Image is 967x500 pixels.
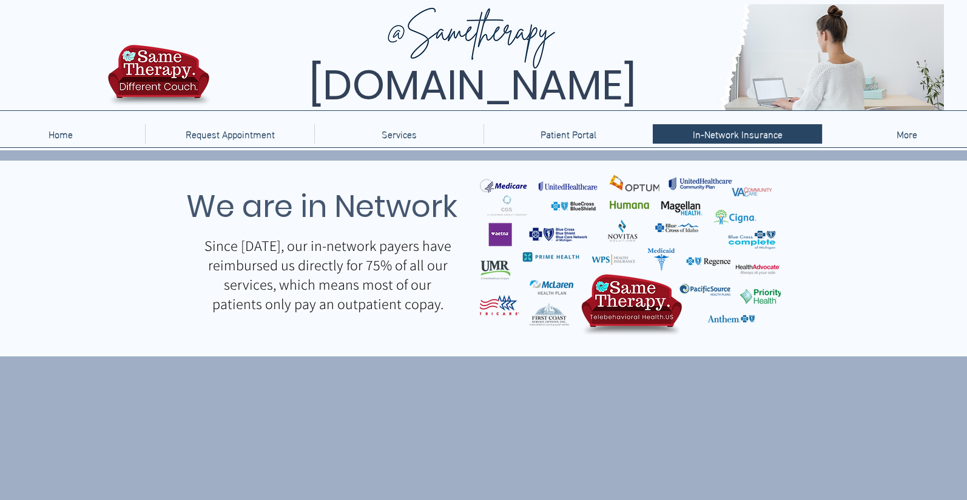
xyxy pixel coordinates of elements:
p: More [891,124,923,144]
div: Services [314,124,483,144]
a: In-Network Insurance [653,124,822,144]
span: [DOMAIN_NAME] [309,56,636,114]
p: Services [376,124,423,144]
img: TelebehavioralHealth.US In-Network Insurances [480,164,781,341]
img: TBH.US [104,43,213,115]
span: We are in Network [186,185,457,228]
img: Same Therapy, Different Couch. TelebehavioralHealth.US [212,4,944,110]
a: Request Appointment [145,124,314,144]
p: Patient Portal [534,124,602,144]
p: In-Network Insurance [687,124,789,144]
a: Patient Portal [483,124,653,144]
p: Since [DATE], our in-network payers have reimbursed us directly for 75% of all our services, whic... [202,236,453,313]
p: Request Appointment [180,124,281,144]
p: Home [42,124,79,144]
